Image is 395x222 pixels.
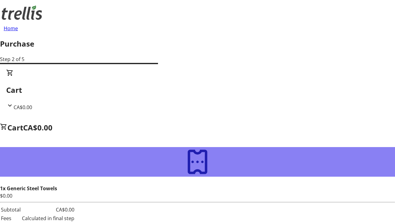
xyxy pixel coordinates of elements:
[14,104,32,111] span: CA$0.00
[6,69,389,111] div: CartCA$0.00
[7,122,23,133] span: Cart
[23,122,52,133] span: CA$0.00
[22,206,75,214] td: CA$0.00
[1,206,21,214] td: Subtotal
[6,84,389,96] h2: Cart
